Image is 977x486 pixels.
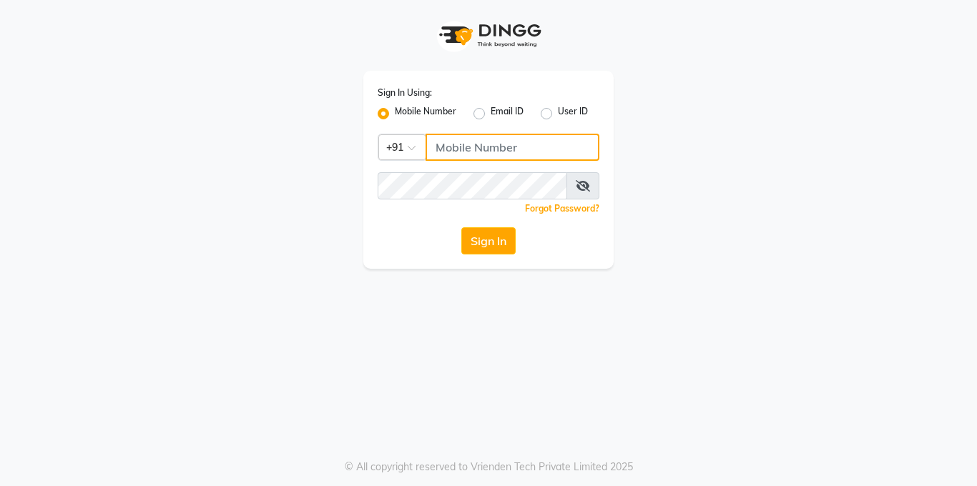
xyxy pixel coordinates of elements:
label: Sign In Using: [378,86,432,99]
label: User ID [558,105,588,122]
input: Username [378,172,567,199]
img: logo1.svg [431,14,546,56]
button: Sign In [461,227,516,254]
a: Forgot Password? [525,203,599,214]
label: Email ID [491,105,524,122]
label: Mobile Number [395,105,456,122]
input: Username [426,134,599,161]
